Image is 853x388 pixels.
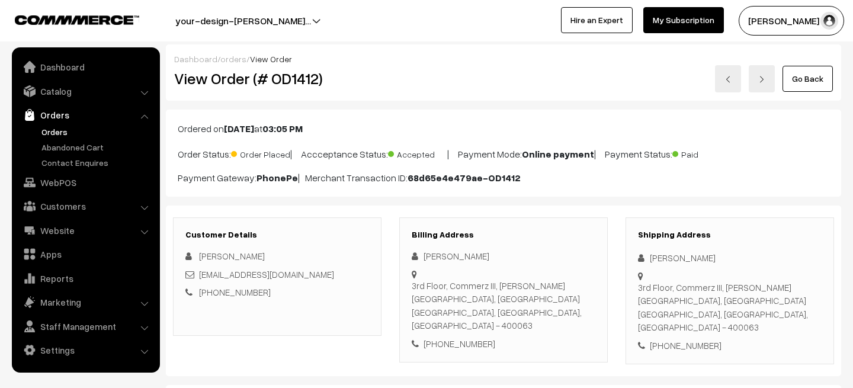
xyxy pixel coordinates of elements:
[15,243,156,265] a: Apps
[638,339,822,352] div: [PHONE_NUMBER]
[643,7,724,33] a: My Subscription
[231,145,290,161] span: Order Placed
[15,316,156,337] a: Staff Management
[522,148,594,160] b: Online payment
[724,76,732,83] img: left-arrow.png
[561,7,633,33] a: Hire an Expert
[199,269,334,280] a: [EMAIL_ADDRESS][DOMAIN_NAME]
[174,53,833,65] div: / /
[412,337,595,351] div: [PHONE_NUMBER]
[15,15,139,24] img: COMMMERCE
[388,145,447,161] span: Accepted
[638,230,822,240] h3: Shipping Address
[262,123,303,134] b: 03:05 PM
[15,339,156,361] a: Settings
[15,291,156,313] a: Marketing
[15,172,156,193] a: WebPOS
[758,76,765,83] img: right-arrow.png
[134,6,352,36] button: your-design-[PERSON_NAME]…
[220,54,246,64] a: orders
[408,172,521,184] b: 68d65e4e479ae-OD1412
[412,279,595,332] div: 3rd Floor, Commerz III, [PERSON_NAME][GEOGRAPHIC_DATA], [GEOGRAPHIC_DATA] [GEOGRAPHIC_DATA], [GEO...
[39,141,156,153] a: Abandoned Cart
[224,123,254,134] b: [DATE]
[412,249,595,263] div: [PERSON_NAME]
[672,145,732,161] span: Paid
[199,287,271,297] a: [PHONE_NUMBER]
[783,66,833,92] a: Go Back
[15,195,156,217] a: Customers
[15,12,118,26] a: COMMMERCE
[178,121,829,136] p: Ordered on at
[739,6,844,36] button: [PERSON_NAME] N.P
[256,172,298,184] b: PhonePe
[15,268,156,289] a: Reports
[638,281,822,334] div: 3rd Floor, Commerz III, [PERSON_NAME][GEOGRAPHIC_DATA], [GEOGRAPHIC_DATA] [GEOGRAPHIC_DATA], [GEO...
[199,251,265,261] span: [PERSON_NAME]
[15,81,156,102] a: Catalog
[15,220,156,241] a: Website
[178,145,829,161] p: Order Status: | Accceptance Status: | Payment Mode: | Payment Status:
[412,230,595,240] h3: Billing Address
[15,104,156,126] a: Orders
[39,126,156,138] a: Orders
[39,156,156,169] a: Contact Enquires
[820,12,838,30] img: user
[174,54,217,64] a: Dashboard
[250,54,292,64] span: View Order
[178,171,829,185] p: Payment Gateway: | Merchant Transaction ID:
[174,69,382,88] h2: View Order (# OD1412)
[638,251,822,265] div: [PERSON_NAME]
[185,230,369,240] h3: Customer Details
[15,56,156,78] a: Dashboard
